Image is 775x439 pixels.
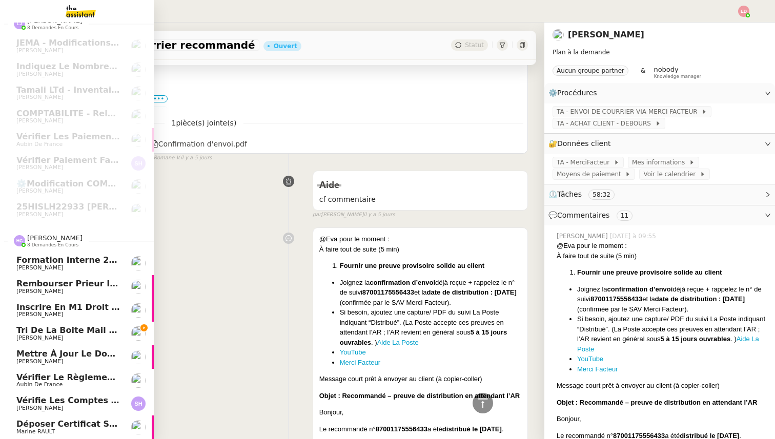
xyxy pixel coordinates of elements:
[319,392,520,400] strong: Objet : Recommandé – preuve de distribution en attendant l’AR
[14,18,25,29] img: svg
[643,169,699,179] span: Voir le calendrier
[16,109,280,118] span: COMPTABILITE - Relances factures impayées - août 2025
[131,39,146,53] img: users%2F1KZeGoDA7PgBs4M3FMhJkcSWXSs1%2Favatar%2F872c3928-ebe4-491f-ae76-149ccbe264e1
[16,47,63,54] span: [PERSON_NAME]
[16,395,277,405] span: Vérifie les comptes bancaires pour paiement manquant
[319,194,521,205] span: cf commentaire
[738,6,749,17] img: svg
[16,288,63,295] span: [PERSON_NAME]
[340,278,521,308] li: Joignez la déjà reçue + rappelez le n° de suivi et la (confirmée par le SAV Merci Facteur).
[131,256,146,270] img: users%2Fa6PbEmLwvGXylUqKytRPpDpAx153%2Favatar%2Ffanny.png
[319,234,521,244] div: @Eva pour le moment :
[557,89,597,97] span: Procédures
[319,244,521,255] div: À faire tout de suite (5 min)
[610,232,658,241] span: [DATE] à 09:55
[557,211,609,219] span: Commentaires
[557,251,767,261] div: À faire tout de suite (5 min)
[617,211,633,221] nz-tag: 11
[376,425,427,433] strong: 87001175556433
[568,30,644,39] a: [PERSON_NAME]
[151,138,247,150] div: Confirmation d'envoi.pdf
[131,133,146,147] img: users%2FSclkIUIAuBOhhDrbgjtrSikBoD03%2Favatar%2F48cbc63d-a03d-4817-b5bf-7f7aeed5f2a9
[150,106,168,113] label: •••
[655,295,745,303] strong: date de distribution : [DATE]
[16,405,63,411] span: [PERSON_NAME]
[548,211,637,219] span: 💬
[577,335,759,353] a: Aide La Poste
[131,396,146,411] img: svg
[557,190,582,198] span: Tâches
[632,157,689,168] span: Mes informations
[465,41,484,49] span: Statut
[16,419,145,429] span: Déposer certificat sur Opco
[577,314,767,354] li: Si besoin, ajoutez une capture/ PDF du suivi La Poste indiquant “Distribué”. (La Poste accepte ce...
[16,141,63,148] span: Aubin de France
[16,381,63,388] span: Aubin de France
[16,279,237,288] span: Rembourser Prieur Immo SA et annuler contrat
[557,399,758,406] strong: Objet : Recommandé – preuve de distribution en attendant l’AR
[16,187,63,194] span: [PERSON_NAME]
[27,242,78,248] span: 8 demandes en cours
[16,325,211,335] span: Tri de la boite mail PERSO - 15 août 2025
[16,372,183,382] span: Vérifier le règlement de la facture
[313,211,395,219] small: [PERSON_NAME]
[131,179,146,194] img: users%2Fa6PbEmLwvGXylUqKytRPpDpAx153%2Favatar%2Ffanny.png
[131,303,146,318] img: users%2FTDxDvmCjFdN3QFePFNGdQUcJcQk1%2Favatar%2F0cfb3a67-8790-4592-a9ec-92226c678442
[131,203,146,217] img: users%2Fa6PbEmLwvGXylUqKytRPpDpAx153%2Favatar%2Ffanny.png
[16,255,194,265] span: Formation Interne 2 - [PERSON_NAME]
[180,154,212,162] span: il y a 5 jours
[544,83,775,103] div: ⚙️Procédures
[548,87,602,99] span: ⚙️
[553,29,564,40] img: users%2F7K2oJOLpD4dpuCF1ASXv5r22U773%2Favatar%2Finterv002218.jpeg
[362,288,414,296] strong: 87001175556433
[544,134,775,154] div: 🔐Données client
[14,235,25,246] img: svg
[370,279,435,286] strong: confirmation d’envoi
[165,117,244,129] span: 1
[53,40,255,50] span: Envoyer le courrier recommandé
[548,190,623,198] span: ⏲️
[340,307,521,347] li: Si besoin, ajoutez une capture/ PDF du suivi La Poste indiquant “Distribué”. (La Poste accepte ce...
[654,66,701,79] app-user-label: Knowledge manager
[661,335,731,343] strong: 5 à 15 jours ouvrables
[27,234,83,242] span: [PERSON_NAME]
[16,349,168,359] span: Mettre à jour le dossier sinistre
[16,71,63,77] span: [PERSON_NAME]
[557,169,625,179] span: Moyens de paiement
[131,62,146,77] img: users%2F0zQGGmvZECeMseaPawnreYAQQyS2%2Favatar%2Feddadf8a-b06f-4db9-91c4-adeed775bb0f
[16,164,63,171] span: [PERSON_NAME]
[16,61,216,71] span: Indiquez le nombre d'actions pour Ecohub
[131,156,146,171] img: svg
[27,25,78,31] span: 8 demandes en cours
[16,335,63,341] span: [PERSON_NAME]
[557,157,614,168] span: TA - MerciFacteur
[319,424,521,434] blockquote: Le recommandé n° a été .
[16,117,63,124] span: [PERSON_NAME]
[557,381,767,391] blockquote: Message court prêt à envoyer au client (à copier-coller)
[131,109,146,123] img: users%2F0zQGGmvZECeMseaPawnreYAQQyS2%2Favatar%2Feddadf8a-b06f-4db9-91c4-adeed775bb0f
[16,94,63,100] span: [PERSON_NAME]
[557,139,611,148] span: Données client
[427,288,517,296] strong: date de distribution : [DATE]
[607,285,673,293] strong: confirmation d’envoi
[319,181,339,190] span: Aide
[150,95,168,102] span: •••
[16,132,151,141] span: Vérifier les paiements reçus
[553,66,628,76] nz-tag: Aucun groupe partner
[641,66,645,79] span: &
[654,66,678,73] span: nobody
[16,358,63,365] span: [PERSON_NAME]
[544,205,775,225] div: 💬Commentaires 11
[131,350,146,364] img: users%2FNmPW3RcGagVdwlUj0SIRjiM8zA23%2Favatar%2Fb3e8f68e-88d8-429d-a2bd-00fb6f2d12db
[557,107,701,117] span: TA - ENVOI DE COURRIER VIA MERCI FACTEUR
[274,43,297,49] div: Ouvert
[131,326,146,341] img: users%2FTDxDvmCjFdN3QFePFNGdQUcJcQk1%2Favatar%2F0cfb3a67-8790-4592-a9ec-92226c678442
[557,118,655,129] span: TA - ACHAT CLIENT - DEBOURS
[340,262,484,269] strong: Fournir une preuve provisoire solide au client
[131,373,146,388] img: users%2FSclkIUIAuBOhhDrbgjtrSikBoD03%2Favatar%2F48cbc63d-a03d-4817-b5bf-7f7aeed5f2a9
[319,374,521,384] blockquote: Message court prêt à envoyer au client (à copier-coller)
[131,86,146,100] img: users%2F1KZeGoDA7PgBs4M3FMhJkcSWXSs1%2Favatar%2F872c3928-ebe4-491f-ae76-149ccbe264e1
[145,154,212,162] small: Romane V.
[557,232,610,241] span: [PERSON_NAME]
[577,365,618,373] a: Merci Facteur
